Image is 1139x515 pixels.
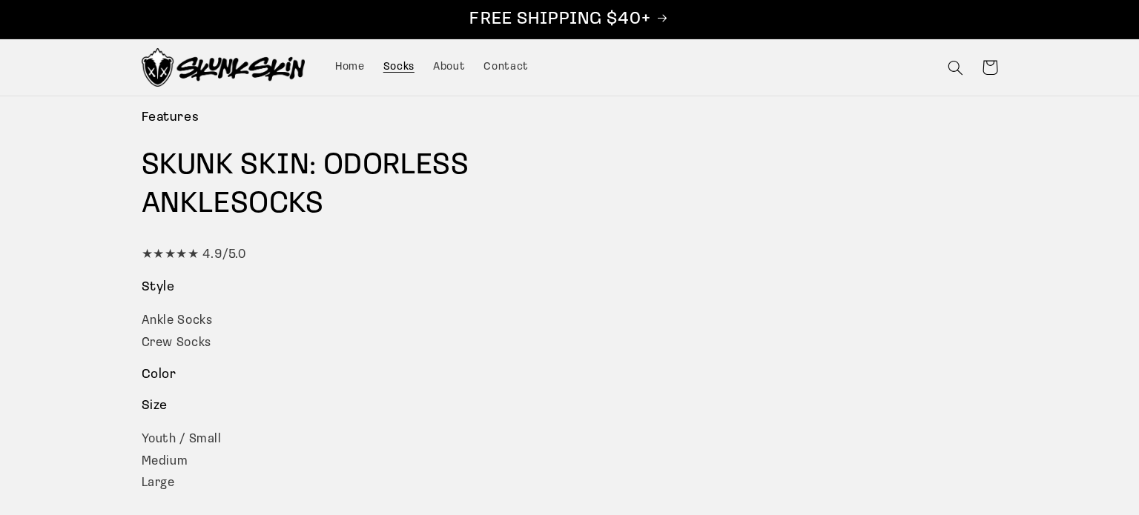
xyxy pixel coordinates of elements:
div: Ankle Socks [142,310,998,332]
h3: Features [142,110,998,127]
span: Home [335,61,365,75]
a: Home [326,51,374,84]
h3: Color [142,367,998,384]
div: Youth / Small [142,428,998,451]
div: Medium [142,451,998,473]
h3: Size [142,398,998,415]
h3: Style [142,279,998,296]
div: ★★★★★ 4.9/5.0 [142,244,998,266]
span: ANKLE [142,190,231,219]
span: About [433,61,465,75]
p: FREE SHIPPING $40+ [16,8,1123,31]
a: Contact [475,51,538,84]
h1: SKUNK SKIN: ODORLESS SOCKS [142,147,998,224]
div: Crew Socks [142,332,998,354]
summary: Search [939,50,973,84]
a: Socks [374,51,423,84]
div: Large [142,472,998,494]
span: Socks [383,61,415,75]
span: Contact [483,61,528,75]
img: Skunk Skin Anti-Odor Socks. [142,48,305,87]
a: About [423,51,474,84]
